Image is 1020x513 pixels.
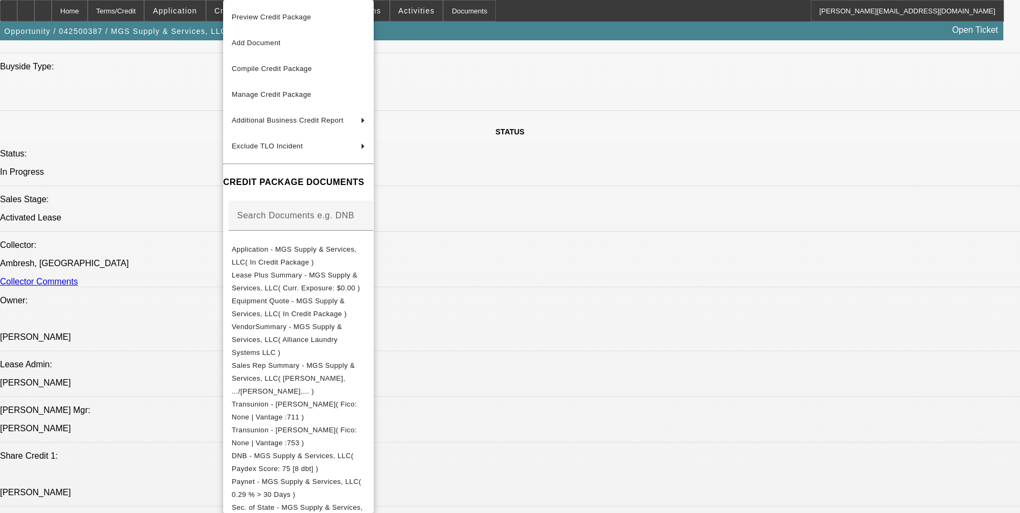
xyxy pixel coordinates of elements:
button: Equipment Quote - MGS Supply & Services, LLC( In Credit Package ) [223,295,374,320]
button: Transunion - Reyes, Gisella( Fico: None | Vantage :711 ) [223,398,374,424]
span: Manage Credit Package [232,90,311,98]
mat-label: Search Documents e.g. DNB [237,211,354,220]
button: VendorSummary - MGS Supply & Services, LLC( Alliance Laundry Systems LLC ) [223,320,374,359]
span: Equipment Quote - MGS Supply & Services, LLC( In Credit Package ) [232,297,347,318]
span: Exclude TLO Incident [232,142,303,150]
span: Lease Plus Summary - MGS Supply & Services, LLC( Curr. Exposure: $0.00 ) [232,271,360,292]
span: Paynet - MGS Supply & Services, LLC( 0.29 % > 30 Days ) [232,478,361,498]
span: Transunion - [PERSON_NAME]( Fico: None | Vantage :711 ) [232,400,357,421]
button: DNB - MGS Supply & Services, LLC( Paydex Score: 75 [8 dbt] ) [223,450,374,475]
span: Compile Credit Package [232,65,312,73]
span: Additional Business Credit Report [232,116,344,124]
span: Transunion - [PERSON_NAME]( Fico: None | Vantage :753 ) [232,426,357,447]
button: Application - MGS Supply & Services, LLC( In Credit Package ) [223,243,374,269]
span: DNB - MGS Supply & Services, LLC( Paydex Score: 75 [8 dbt] ) [232,452,354,473]
span: Sales Rep Summary - MGS Supply & Services, LLC( [PERSON_NAME], .../[PERSON_NAME],... ) [232,361,355,395]
h4: CREDIT PACKAGE DOCUMENTS [223,176,374,189]
span: Application - MGS Supply & Services, LLC( In Credit Package ) [232,245,356,266]
span: VendorSummary - MGS Supply & Services, LLC( Alliance Laundry Systems LLC ) [232,323,342,357]
button: Paynet - MGS Supply & Services, LLC( 0.29 % > 30 Days ) [223,475,374,501]
button: Lease Plus Summary - MGS Supply & Services, LLC( Curr. Exposure: $0.00 ) [223,269,374,295]
span: Preview Credit Package [232,13,311,21]
button: Sales Rep Summary - MGS Supply & Services, LLC( Wesolowski, .../Wesolowski,... ) [223,359,374,398]
button: Transunion - Reyes, Saul( Fico: None | Vantage :753 ) [223,424,374,450]
span: Add Document [232,39,281,47]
